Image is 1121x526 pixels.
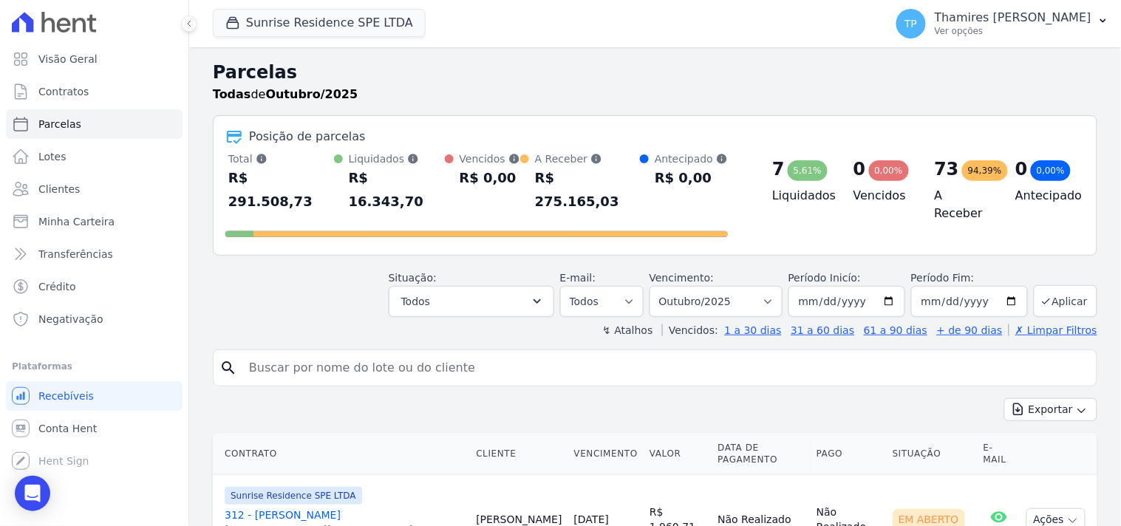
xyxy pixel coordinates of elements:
th: Cliente [470,433,568,475]
span: TP [904,18,917,29]
div: 5,61% [788,160,828,181]
p: Ver opções [935,25,1091,37]
button: Sunrise Residence SPE LTDA [213,9,426,37]
a: [DATE] [574,513,609,525]
th: Pago [811,433,887,475]
h2: Parcelas [213,59,1097,86]
a: 1 a 30 dias [725,324,782,336]
span: Negativação [38,312,103,327]
div: 94,39% [962,160,1008,181]
button: Aplicar [1034,285,1097,317]
th: Valor [644,433,712,475]
div: Plataformas [12,358,177,375]
button: Todos [389,286,554,317]
strong: Todas [213,87,251,101]
strong: Outubro/2025 [266,87,358,101]
div: Liquidados [349,151,445,166]
div: Total [228,151,334,166]
a: Recebíveis [6,381,183,411]
a: Transferências [6,239,183,269]
a: Contratos [6,77,183,106]
div: R$ 0,00 [655,166,728,190]
div: 73 [935,157,959,181]
span: Crédito [38,279,76,294]
span: Visão Geral [38,52,98,66]
a: Visão Geral [6,44,183,74]
span: Transferências [38,247,113,262]
th: E-mail [978,433,1021,475]
h4: Vencidos [853,187,911,205]
a: + de 90 dias [937,324,1003,336]
div: Antecipado [655,151,728,166]
button: TP Thamires [PERSON_NAME] Ver opções [885,3,1121,44]
label: E-mail: [560,272,596,284]
div: Open Intercom Messenger [15,476,50,511]
a: Negativação [6,304,183,334]
div: 7 [772,157,785,181]
input: Buscar por nome do lote ou do cliente [240,353,1091,383]
div: R$ 16.343,70 [349,166,445,214]
span: Recebíveis [38,389,94,403]
th: Data de Pagamento [712,433,811,475]
p: de [213,86,358,103]
span: Conta Hent [38,421,97,436]
a: Lotes [6,142,183,171]
a: Crédito [6,272,183,301]
label: Vencidos: [662,324,718,336]
div: 0,00% [1031,160,1071,181]
a: Clientes [6,174,183,204]
label: Situação: [389,272,437,284]
span: Contratos [38,84,89,99]
div: Posição de parcelas [249,128,366,146]
a: ✗ Limpar Filtros [1009,324,1097,336]
th: Vencimento [568,433,644,475]
div: R$ 291.508,73 [228,166,334,214]
button: Exportar [1004,398,1097,421]
span: Parcelas [38,117,81,131]
div: 0 [853,157,866,181]
div: 0 [1015,157,1028,181]
span: Clientes [38,182,80,197]
h4: Antecipado [1015,187,1073,205]
p: Thamires [PERSON_NAME] [935,10,1091,25]
span: Sunrise Residence SPE LTDA [225,487,362,505]
label: ↯ Atalhos [602,324,653,336]
label: Período Fim: [911,270,1028,286]
a: Conta Hent [6,414,183,443]
span: Lotes [38,149,67,164]
div: R$ 0,00 [460,166,520,190]
a: 31 a 60 dias [791,324,854,336]
a: Minha Carteira [6,207,183,236]
label: Vencimento: [650,272,714,284]
label: Período Inicío: [788,272,861,284]
span: Minha Carteira [38,214,115,229]
a: 61 a 90 dias [864,324,927,336]
h4: Liquidados [772,187,830,205]
div: R$ 275.165,03 [535,166,640,214]
h4: A Receber [935,187,992,222]
div: A Receber [535,151,640,166]
th: Situação [887,433,978,475]
i: search [219,359,237,377]
div: Vencidos [460,151,520,166]
th: Contrato [213,433,470,475]
div: 0,00% [869,160,909,181]
span: Todos [401,293,430,310]
a: Parcelas [6,109,183,139]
